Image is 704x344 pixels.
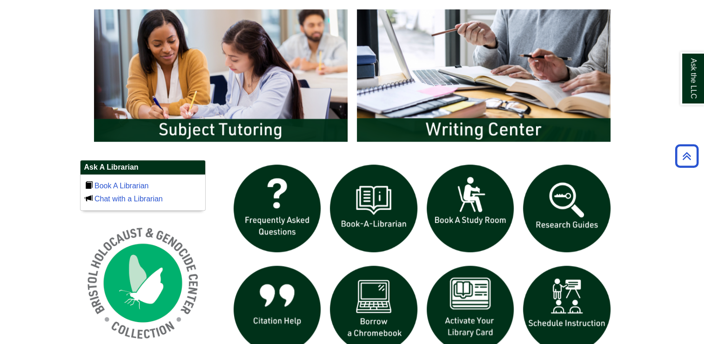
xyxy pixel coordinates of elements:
img: frequently asked questions [229,160,326,257]
a: Chat with a Librarian [94,195,163,203]
h2: Ask A Librarian [80,160,205,175]
img: Book a Librarian icon links to book a librarian web page [325,160,422,257]
img: Subject Tutoring Information [89,5,352,146]
a: Back to Top [672,150,702,162]
div: slideshow [89,5,615,151]
img: Writing Center Information [352,5,615,146]
img: book a study room icon links to book a study room web page [422,160,519,257]
a: Book A Librarian [94,182,149,190]
img: Research Guides icon links to research guides web page [518,160,615,257]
